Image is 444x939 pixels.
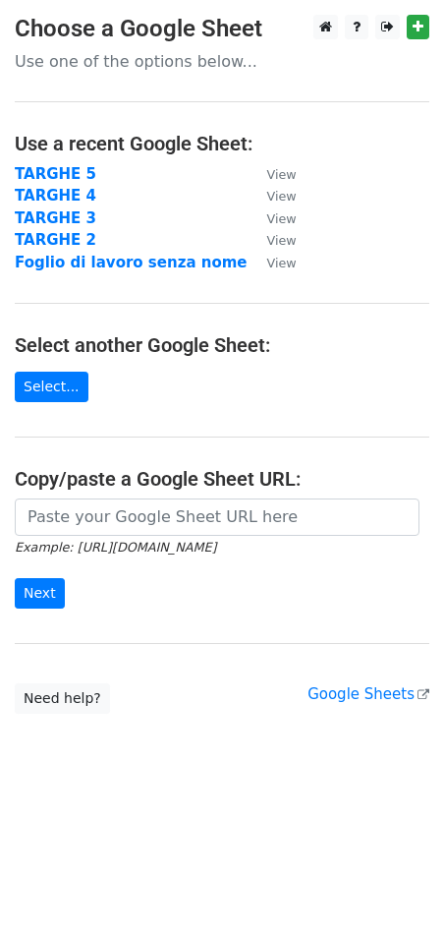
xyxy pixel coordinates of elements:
[15,231,96,249] a: TARGHE 2
[248,165,297,183] a: View
[248,231,297,249] a: View
[307,685,429,703] a: Google Sheets
[15,578,65,609] input: Next
[15,499,419,536] input: Paste your Google Sheet URL here
[248,254,297,271] a: View
[15,372,88,402] a: Select...
[267,189,297,204] small: View
[248,209,297,227] a: View
[15,15,429,43] h3: Choose a Google Sheet
[15,467,429,491] h4: Copy/paste a Google Sheet URL:
[267,233,297,248] small: View
[15,540,216,555] small: Example: [URL][DOMAIN_NAME]
[15,132,429,155] h4: Use a recent Google Sheet:
[267,256,297,270] small: View
[15,187,96,205] a: TARGHE 4
[15,209,96,227] a: TARGHE 3
[15,51,429,72] p: Use one of the options below...
[15,254,248,271] a: Foglio di lavoro senza nome
[15,333,429,357] h4: Select another Google Sheet:
[248,187,297,205] a: View
[267,167,297,182] small: View
[15,165,96,183] a: TARGHE 5
[267,211,297,226] small: View
[15,683,110,714] a: Need help?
